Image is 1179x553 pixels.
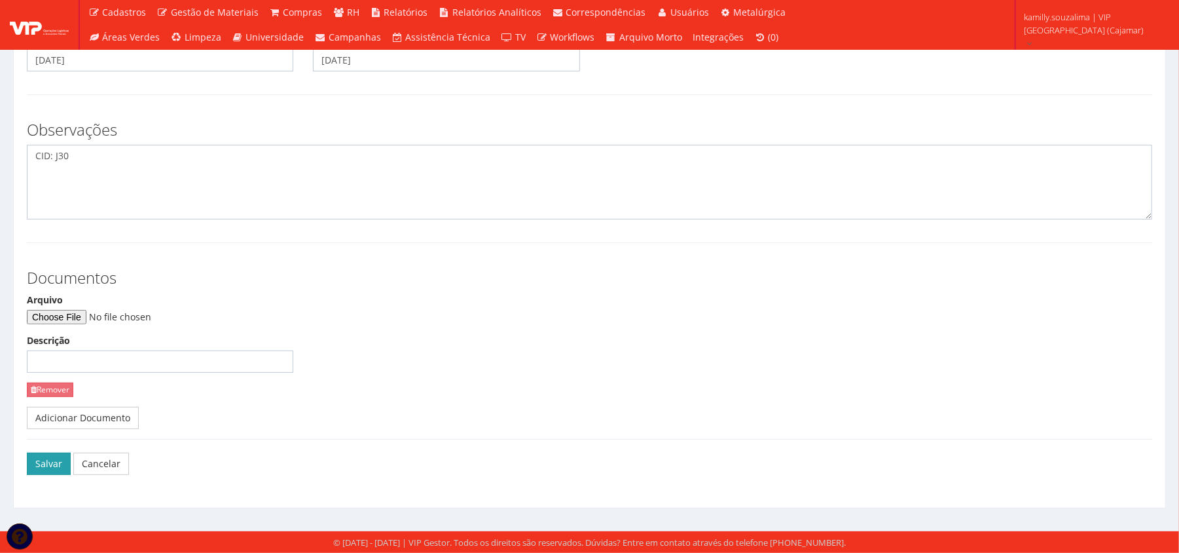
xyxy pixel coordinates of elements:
[600,25,688,50] a: Arquivo Morto
[27,294,63,307] label: Arquivo
[310,25,387,50] a: Campanhas
[73,453,129,475] a: Cancelar
[734,6,786,18] span: Metalúrgica
[687,25,749,50] a: Integrações
[329,31,381,43] span: Campanhas
[619,31,682,43] span: Arquivo Morto
[1024,10,1162,37] span: kamilly.souzalima | VIP [GEOGRAPHIC_DATA] (Cajamar)
[531,25,600,50] a: Workflows
[171,6,259,18] span: Gestão de Materiais
[227,25,310,50] a: Universidade
[27,453,71,475] button: Salvar
[27,407,139,429] a: Adicionar Documento
[386,25,496,50] a: Assistência Técnica
[551,31,595,43] span: Workflows
[333,537,846,549] div: © [DATE] - [DATE] | VIP Gestor. Todos os direitos são reservados. Dúvidas? Entre em contato atrav...
[670,6,709,18] span: Usuários
[27,383,73,396] a: Remover
[27,334,70,347] label: Descrição
[283,6,323,18] span: Compras
[566,6,646,18] span: Correspondências
[406,31,491,43] span: Assistência Técnica
[496,25,532,50] a: TV
[749,25,784,50] a: (0)
[515,31,526,43] span: TV
[166,25,227,50] a: Limpeza
[103,31,160,43] span: Áreas Verdes
[769,31,779,43] span: (0)
[27,269,1152,286] h3: Documentos
[384,6,428,18] span: Relatórios
[347,6,359,18] span: RH
[83,25,166,50] a: Áreas Verdes
[10,15,69,35] img: logo
[693,31,744,43] span: Integrações
[103,6,147,18] span: Cadastros
[246,31,304,43] span: Universidade
[452,6,541,18] span: Relatórios Analíticos
[185,31,221,43] span: Limpeza
[27,121,1152,138] h3: Observações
